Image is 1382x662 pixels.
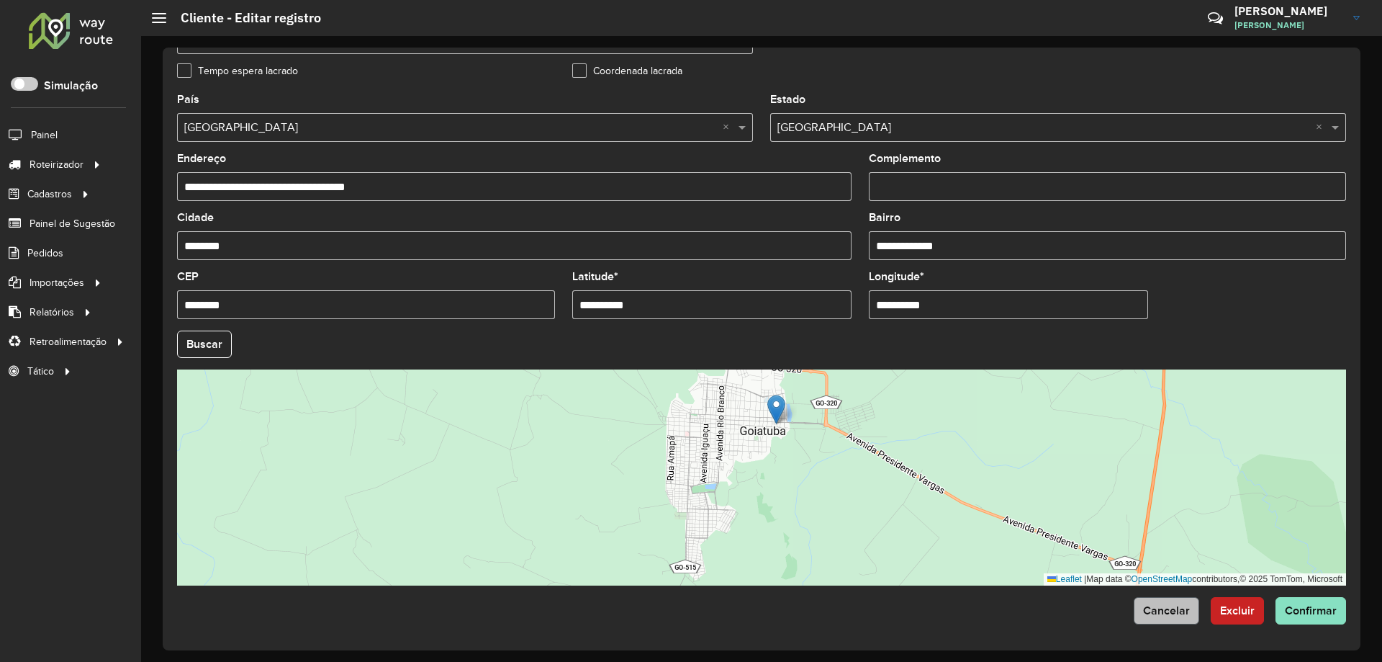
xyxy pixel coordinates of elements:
[1285,604,1337,617] span: Confirmar
[177,268,199,285] label: CEP
[1275,597,1346,625] button: Confirmar
[177,209,214,226] label: Cidade
[1200,3,1231,34] a: Contato Rápido
[1084,574,1086,584] span: |
[177,150,226,167] label: Endereço
[767,395,785,424] img: Marker
[30,216,115,231] span: Painel de Sugestão
[1234,4,1342,18] h3: [PERSON_NAME]
[770,91,805,108] label: Estado
[177,331,232,358] button: Buscar
[1134,597,1199,625] button: Cancelar
[1143,604,1190,617] span: Cancelar
[869,150,941,167] label: Complemento
[27,187,72,202] span: Cadastros
[166,10,321,26] h2: Cliente - Editar registro
[1132,574,1193,584] a: OpenStreetMap
[572,268,618,285] label: Latitude
[869,209,900,226] label: Bairro
[44,77,98,94] label: Simulação
[30,157,83,172] span: Roteirizador
[30,334,107,349] span: Retroalimentação
[1234,19,1342,32] span: [PERSON_NAME]
[723,119,735,136] span: Clear all
[1316,119,1328,136] span: Clear all
[27,246,63,261] span: Pedidos
[30,275,84,290] span: Importações
[1047,574,1082,584] a: Leaflet
[869,268,924,285] label: Longitude
[30,305,74,320] span: Relatórios
[1211,597,1264,625] button: Excluir
[31,128,58,143] span: Painel
[177,63,298,79] label: Tempo espera lacrado
[1044,573,1346,586] div: Map data © contributors,© 2025 TomTom, Microsoft
[27,364,54,379] span: Tático
[1220,604,1255,617] span: Excluir
[572,63,682,79] label: Coordenada lacrada
[177,91,199,108] label: País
